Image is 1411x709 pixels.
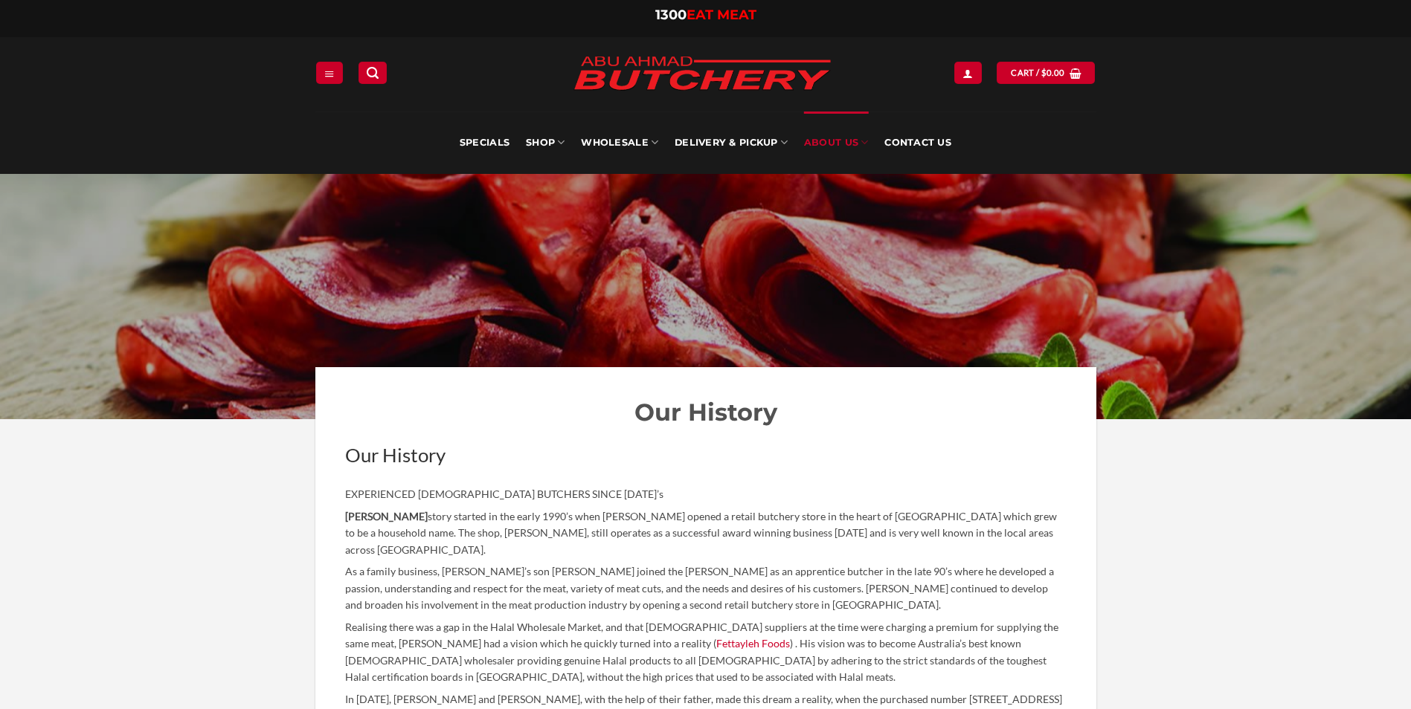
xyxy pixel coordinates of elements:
a: View cart [997,62,1095,83]
strong: [PERSON_NAME] [345,510,428,522]
span: Our History [345,443,446,467]
span: 1300 [655,7,687,23]
a: Contact Us [884,111,951,174]
p: Realising there was a gap in the Halal Wholesale Market, and that [DEMOGRAPHIC_DATA] suppliers at... [345,619,1067,686]
span: Cart / [1011,66,1064,80]
p: As a family business, [PERSON_NAME]’s son [PERSON_NAME] joined the [PERSON_NAME] as an apprentice... [345,563,1067,614]
img: Abu Ahmad Butchery [561,46,843,103]
p: EXPERIENCED [DEMOGRAPHIC_DATA] BUTCHERS SINCE [DATE]’s [345,486,1067,503]
a: 1300EAT MEAT [655,7,756,23]
a: Delivery & Pickup [675,111,788,174]
a: Search [359,62,387,83]
a: Fettayleh Foods [716,637,790,650]
a: Login [954,62,981,83]
span: $ [1041,66,1047,80]
p: story started in the early 1990’s when [PERSON_NAME] opened a retail butchery store in the heart ... [345,508,1067,559]
a: Menu [316,62,343,83]
a: Wholesale [581,111,658,174]
a: About Us [804,111,868,174]
bdi: 0.00 [1041,68,1065,77]
span: EAT MEAT [687,7,756,23]
a: SHOP [526,111,565,174]
a: Specials [460,111,510,174]
h2: Our History [345,397,1067,428]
